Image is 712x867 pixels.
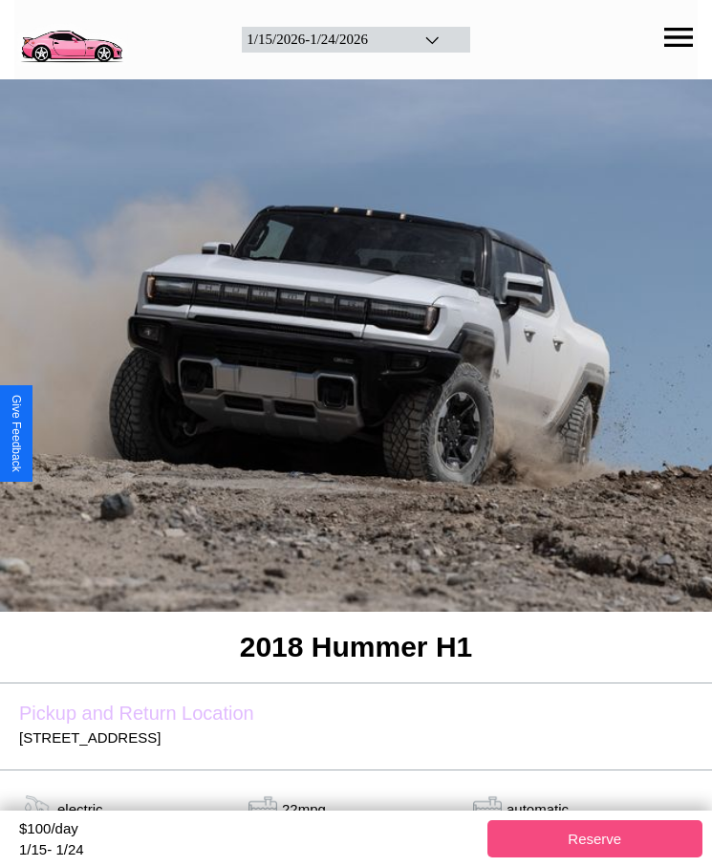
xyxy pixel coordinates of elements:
p: [STREET_ADDRESS] [19,725,693,750]
button: Reserve [487,820,703,857]
div: 1 / 15 / 2026 - 1 / 24 / 2026 [247,32,399,48]
div: 1 / 15 - 1 / 24 [19,841,478,857]
img: tank [244,794,282,823]
div: Give Feedback [10,395,23,472]
p: 22 mpg [282,796,326,822]
img: gas [468,794,507,823]
p: electric [57,796,103,822]
p: automatic [507,796,569,822]
label: Pickup and Return Location [19,703,693,725]
div: $ 100 /day [19,820,478,841]
img: gas [19,794,57,823]
img: logo [14,10,128,66]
